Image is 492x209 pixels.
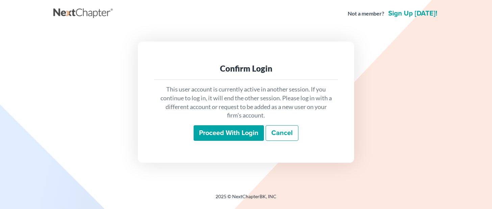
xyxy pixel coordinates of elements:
[194,125,264,141] input: Proceed with login
[387,10,439,17] a: Sign up [DATE]!
[348,10,384,18] strong: Not a member?
[159,63,333,74] div: Confirm Login
[53,193,439,205] div: 2025 © NextChapterBK, INC
[159,85,333,120] p: This user account is currently active in another session. If you continue to log in, it will end ...
[266,125,298,141] a: Cancel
